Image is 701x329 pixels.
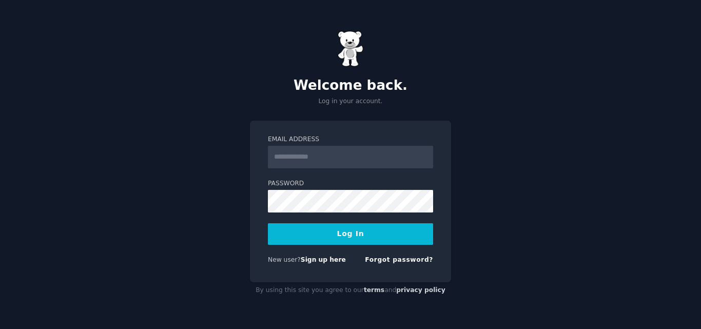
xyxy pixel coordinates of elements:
button: Log In [268,223,433,245]
label: Email Address [268,135,433,144]
h2: Welcome back. [250,78,451,94]
a: Forgot password? [365,256,433,263]
span: New user? [268,256,301,263]
a: terms [364,286,384,294]
img: Gummy Bear [338,31,363,67]
label: Password [268,179,433,188]
a: Sign up here [301,256,346,263]
a: privacy policy [396,286,445,294]
p: Log in your account. [250,97,451,106]
div: By using this site you agree to our and [250,282,451,299]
